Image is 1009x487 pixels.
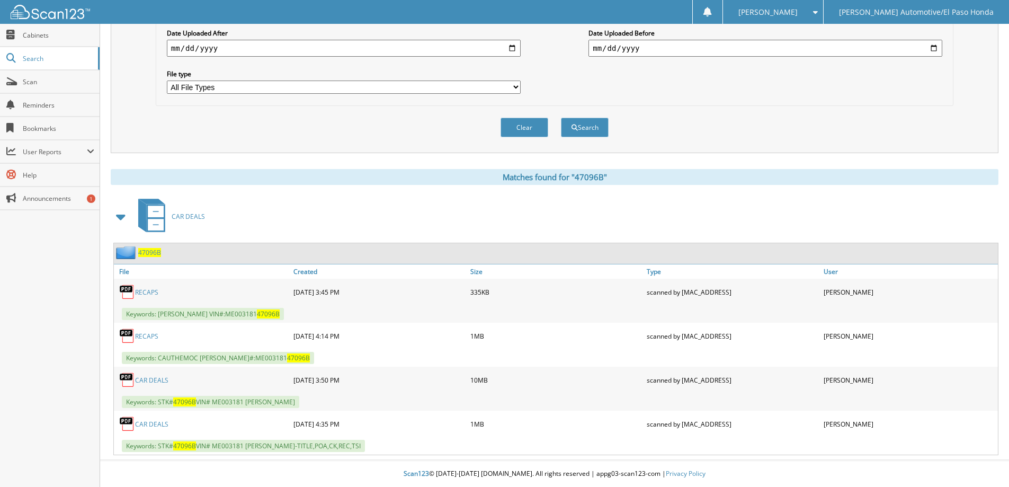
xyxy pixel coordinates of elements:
[561,118,609,137] button: Search
[821,369,998,391] div: [PERSON_NAME]
[588,29,942,38] label: Date Uploaded Before
[119,328,135,344] img: PDF.png
[23,194,94,203] span: Announcements
[291,369,468,391] div: [DATE] 3:50 PM
[135,288,158,297] a: RECAPS
[404,469,429,478] span: Scan123
[468,369,645,391] div: 10MB
[172,212,205,221] span: CAR DEALS
[23,31,94,40] span: Cabinets
[644,325,821,347] div: scanned by [MAC_ADDRESS]
[114,264,291,279] a: File
[468,413,645,435] div: 1MB
[468,325,645,347] div: 1MB
[132,196,205,237] a: CAR DEALS
[135,332,158,341] a: RECAPS
[135,376,168,385] a: CAR DEALS
[119,416,135,432] img: PDF.png
[468,264,645,279] a: Size
[173,441,196,450] span: 47096B
[644,369,821,391] div: scanned by [MAC_ADDRESS]
[501,118,548,137] button: Clear
[122,396,299,408] span: Keywords: STK# VIN# ME003181 [PERSON_NAME]
[135,420,168,429] a: CAR DEALS
[23,101,94,110] span: Reminders
[821,413,998,435] div: [PERSON_NAME]
[122,308,284,320] span: Keywords: [PERSON_NAME] VIN#:ME003181
[23,54,93,63] span: Search
[821,325,998,347] div: [PERSON_NAME]
[87,194,95,203] div: 1
[23,171,94,180] span: Help
[122,440,365,452] span: Keywords: STK# VIN# ME003181 [PERSON_NAME]-TITLE,POA,CK,REC,TSI
[588,40,942,57] input: end
[100,461,1009,487] div: © [DATE]-[DATE] [DOMAIN_NAME]. All rights reserved | appg03-scan123-com |
[291,325,468,347] div: [DATE] 4:14 PM
[111,169,998,185] div: Matches found for "47096B"
[119,372,135,388] img: PDF.png
[11,5,90,19] img: scan123-logo-white.svg
[23,147,87,156] span: User Reports
[644,281,821,303] div: scanned by [MAC_ADDRESS]
[119,284,135,300] img: PDF.png
[167,29,521,38] label: Date Uploaded After
[138,248,161,257] a: 47096B
[173,397,196,406] span: 47096B
[821,264,998,279] a: User
[257,309,280,318] span: 47096B
[167,69,521,78] label: File type
[23,77,94,86] span: Scan
[287,353,310,362] span: 47096B
[291,264,468,279] a: Created
[23,124,94,133] span: Bookmarks
[291,281,468,303] div: [DATE] 3:45 PM
[644,264,821,279] a: Type
[468,281,645,303] div: 335KB
[666,469,706,478] a: Privacy Policy
[122,352,314,364] span: Keywords: CAUTHEMOC [PERSON_NAME]#:ME003181
[738,9,798,15] span: [PERSON_NAME]
[644,413,821,435] div: scanned by [MAC_ADDRESS]
[839,9,994,15] span: [PERSON_NAME] Automotive/El Paso Honda
[167,40,521,57] input: start
[116,246,138,259] img: folder2.png
[821,281,998,303] div: [PERSON_NAME]
[291,413,468,435] div: [DATE] 4:35 PM
[956,436,1009,487] iframe: Chat Widget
